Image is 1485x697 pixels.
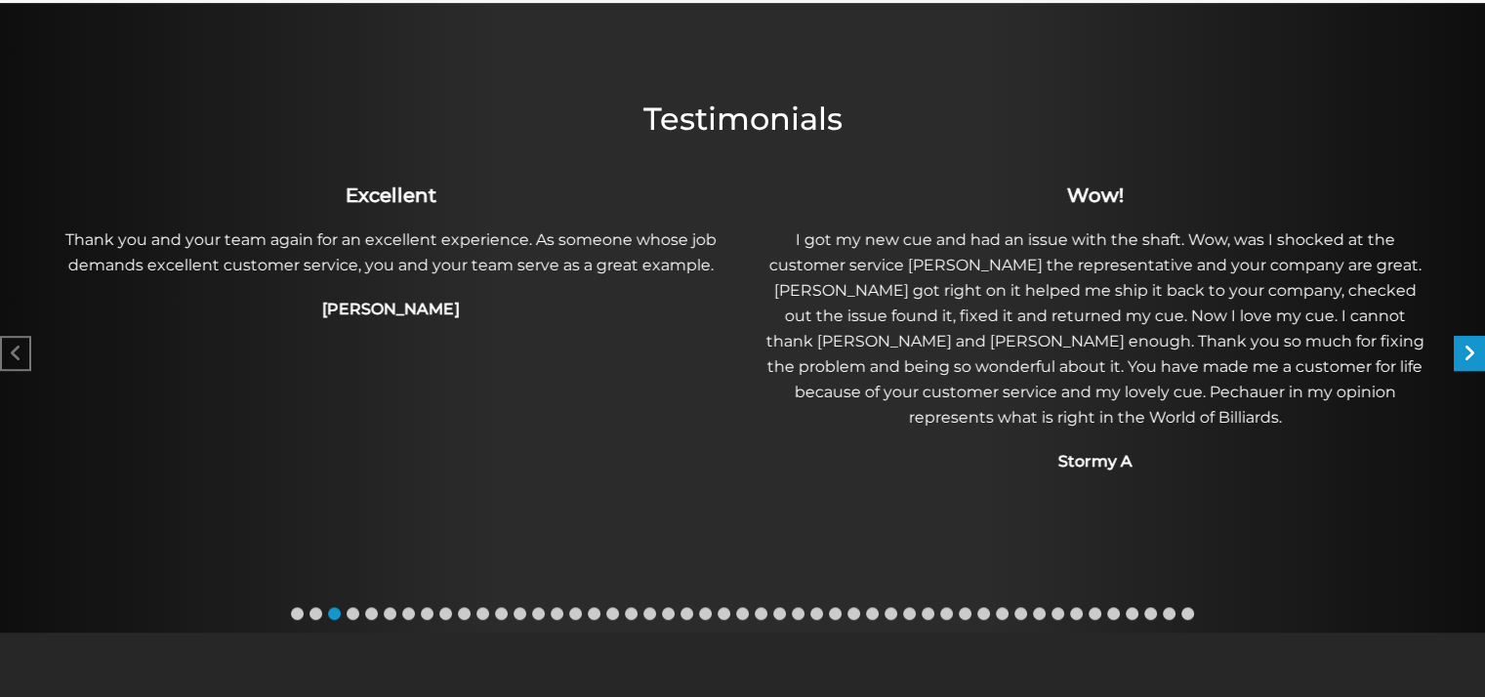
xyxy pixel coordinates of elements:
[50,227,732,278] p: Thank you and your team again for an excellent experience. As someone whose job demands excellent...
[753,180,1437,482] div: 4 / 49
[50,298,732,321] h4: [PERSON_NAME]
[754,450,1436,473] h4: Stormy A
[50,181,732,210] h3: Excellent
[49,180,733,330] div: 3 / 49
[754,181,1436,210] h3: Wow!
[754,227,1436,430] p: I got my new cue and had an issue with the shaft. Wow, was I shocked at the customer service [PER...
